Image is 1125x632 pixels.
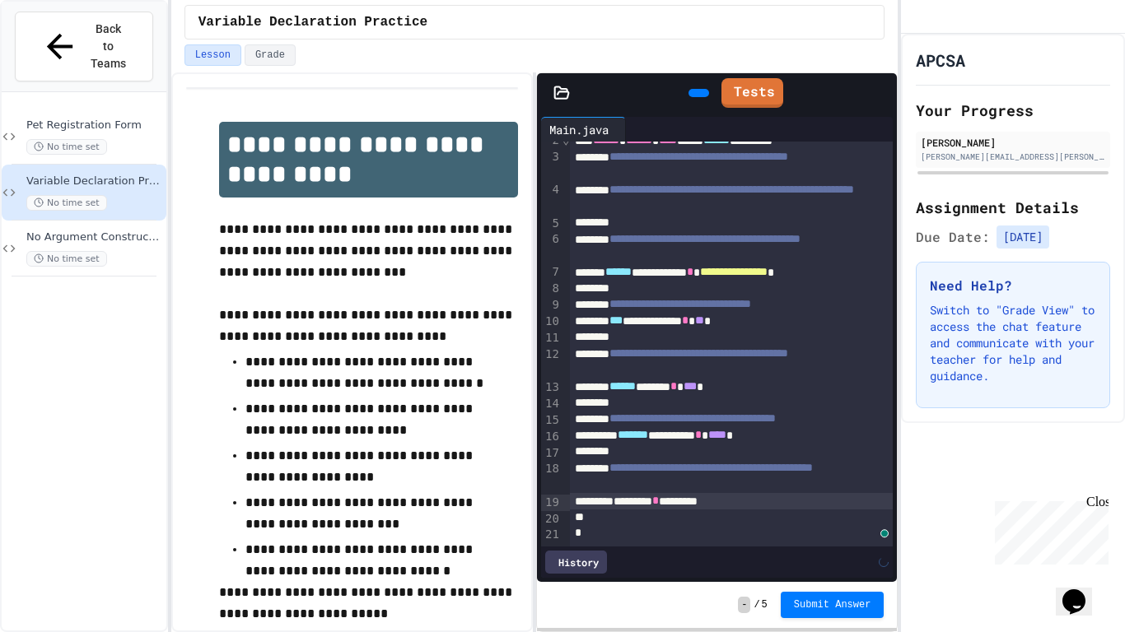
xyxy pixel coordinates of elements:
div: 3 [541,149,562,182]
span: Due Date: [916,227,990,247]
div: 2 [541,132,562,149]
button: Lesson [184,44,241,66]
div: 12 [541,346,562,379]
div: To enrich screen reader interactions, please activate Accessibility in Grammarly extension settings [570,113,894,545]
h2: Assignment Details [916,196,1110,219]
div: 15 [541,412,562,429]
div: 9 [541,297,562,314]
h2: Your Progress [916,99,1110,122]
span: [DATE] [997,225,1049,249]
div: Main.java [541,117,626,142]
span: Submit Answer [794,598,871,611]
div: 14 [541,396,562,412]
div: 7 [541,264,562,281]
a: Tests [721,78,783,108]
div: Chat with us now!Close [7,7,114,105]
h3: Need Help? [930,276,1096,295]
div: 5 [541,216,562,232]
div: [PERSON_NAME] [921,135,1105,150]
span: - [738,597,750,613]
iframe: chat widget [988,495,1109,565]
div: 8 [541,281,562,297]
div: History [545,551,607,574]
div: Main.java [541,121,617,138]
div: 21 [541,527,562,543]
span: Pet Registration Form [26,118,163,132]
button: Grade [245,44,296,66]
div: 18 [541,461,562,494]
span: No time set [26,139,107,155]
div: 11 [541,330,562,346]
span: No time set [26,195,107,211]
div: [PERSON_NAME][EMAIL_ADDRESS][PERSON_NAME][DOMAIN_NAME] [921,151,1105,163]
span: Variable Declaration Practice [198,12,427,32]
button: Submit Answer [781,592,885,618]
div: 20 [541,511,562,527]
iframe: chat widget [1056,566,1109,616]
div: 6 [541,231,562,264]
span: No time set [26,251,107,267]
span: 5 [762,598,768,611]
div: 19 [541,495,562,511]
h1: APCSA [916,49,965,72]
span: / [754,598,759,611]
div: 10 [541,314,562,330]
span: Back to Teams [89,21,128,72]
div: 16 [541,429,562,445]
button: Back to Teams [15,12,153,81]
div: 4 [541,182,562,215]
p: Switch to "Grade View" to access the chat feature and communicate with your teacher for help and ... [930,302,1096,384]
div: 17 [541,445,562,462]
span: No Argument Constructor Practice [26,230,163,244]
div: 13 [541,379,562,396]
span: Variable Declaration Practice [26,174,163,188]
